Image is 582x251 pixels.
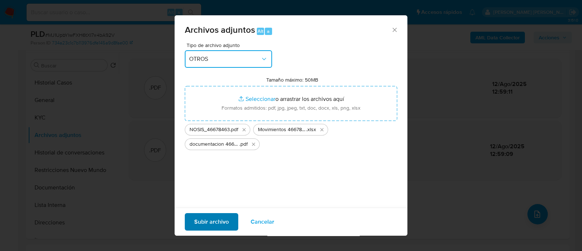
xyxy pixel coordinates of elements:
span: NOSIS_46678463 [190,126,230,133]
button: Eliminar documentacion 46678463.pdf [249,140,258,149]
button: Eliminar Movimientos 46678463.xlsx [318,125,326,134]
span: .pdf [239,141,248,148]
button: Eliminar NOSIS_46678463.pdf [240,125,248,134]
span: Movimientos 46678463 [258,126,306,133]
button: OTROS [185,50,272,68]
span: Cancelar [251,214,274,230]
span: .pdf [230,126,238,133]
button: Cancelar [241,213,284,231]
span: .xlsx [306,126,316,133]
span: a [267,28,270,35]
button: Cerrar [391,26,398,33]
label: Tamaño máximo: 50MB [266,77,318,83]
span: documentacion 46678463 [190,141,239,148]
ul: Archivos seleccionados [185,121,397,150]
span: Subir archivo [194,214,229,230]
span: Alt [258,28,263,35]
span: OTROS [189,55,260,63]
button: Subir archivo [185,213,238,231]
span: Tipo de archivo adjunto [187,43,274,48]
span: Archivos adjuntos [185,23,255,36]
